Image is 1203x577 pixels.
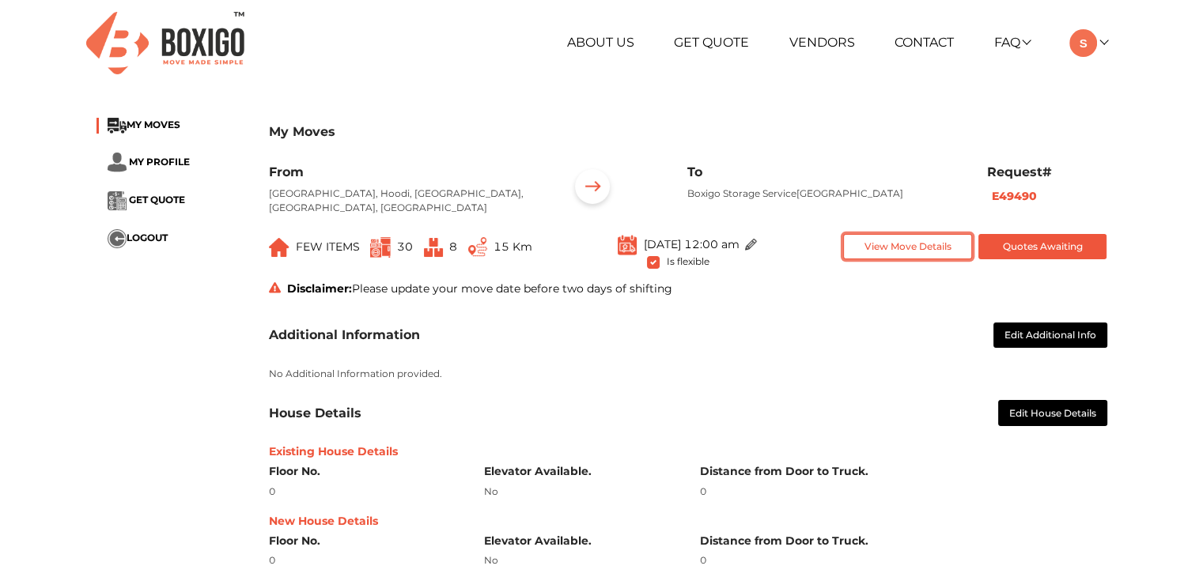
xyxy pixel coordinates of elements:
button: E49490 [987,187,1042,206]
a: Vendors [789,35,855,50]
span: MY PROFILE [129,156,190,168]
img: ... [745,239,757,251]
p: No Additional Information provided. [269,367,1107,381]
h6: Distance from Door to Truck. [700,465,1107,478]
img: ... [424,238,443,257]
a: ... MY PROFILE [108,156,190,168]
h6: From [269,164,544,179]
button: Quotes Awaiting [978,234,1107,260]
button: Edit House Details [998,400,1107,426]
h6: To [687,164,963,179]
h3: My Moves [269,124,1107,139]
strong: Disclaimer: [287,281,352,296]
span: [DATE] 12:00 am [643,236,739,251]
h6: Request# [987,164,1107,179]
a: Get Quote [674,35,749,50]
img: ... [108,229,127,248]
span: MY MOVES [127,119,180,130]
span: 15 Km [494,239,532,254]
h6: Elevator Available. [484,534,676,548]
div: 0 [700,553,1107,568]
span: 30 [397,239,413,254]
a: ...MY MOVES [108,119,180,130]
img: ... [618,234,637,255]
h6: Elevator Available. [484,465,676,478]
b: E49490 [992,189,1037,203]
a: Contact [895,35,954,50]
img: ... [108,191,127,210]
div: 0 [269,485,461,499]
h3: House Details [269,405,361,420]
div: 0 [269,553,461,568]
button: Edit Additional Info [993,322,1107,349]
div: No [484,485,676,499]
a: FAQ [994,35,1030,50]
div: No [484,553,676,568]
h6: New House Details [269,515,1107,528]
p: Boxigo Storage Service[GEOGRAPHIC_DATA] [687,187,963,201]
h6: Floor No. [269,534,461,548]
div: 0 [700,485,1107,499]
a: ... GET QUOTE [108,194,185,206]
button: ...LOGOUT [108,229,168,248]
span: Is flexible [666,253,709,267]
span: 8 [449,239,457,254]
a: About Us [567,35,634,50]
h6: Distance from Door to Truck. [700,534,1107,548]
img: ... [568,164,617,213]
h6: Existing House Details [269,445,1107,458]
img: Boxigo [86,12,244,74]
img: ... [108,118,127,134]
img: ... [370,237,391,258]
span: FEW ITEMS [296,239,360,254]
button: View Move Details [843,234,972,260]
img: ... [468,237,487,257]
span: LOGOUT [127,232,168,243]
div: Please update your move date before two days of shifting [257,281,1119,297]
p: [GEOGRAPHIC_DATA], Hoodi, [GEOGRAPHIC_DATA], [GEOGRAPHIC_DATA], [GEOGRAPHIC_DATA] [269,187,544,215]
h6: Floor No. [269,465,461,478]
h3: Additional Information [269,327,420,342]
img: ... [269,238,289,257]
img: ... [108,153,127,172]
span: GET QUOTE [129,194,185,206]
